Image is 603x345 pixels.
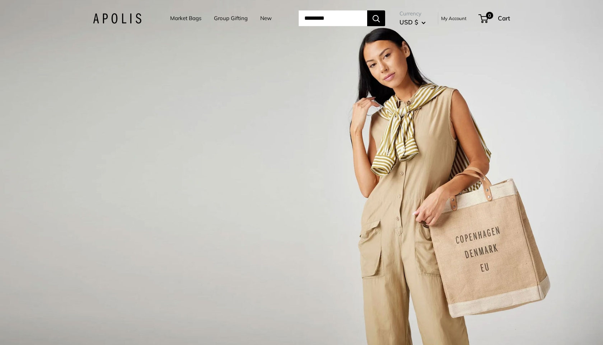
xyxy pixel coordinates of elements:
[214,13,248,23] a: Group Gifting
[260,13,272,23] a: New
[399,9,426,19] span: Currency
[170,13,201,23] a: Market Bags
[479,13,510,24] a: 0 Cart
[299,10,367,26] input: Search...
[399,16,426,28] button: USD $
[441,14,467,23] a: My Account
[367,10,385,26] button: Search
[93,13,141,24] img: Apolis
[486,12,493,19] span: 0
[399,18,418,26] span: USD $
[498,14,510,22] span: Cart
